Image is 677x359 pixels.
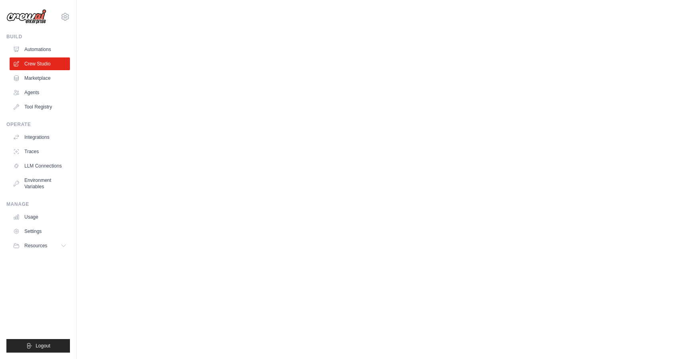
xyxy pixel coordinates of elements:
a: Traces [10,145,70,158]
a: Environment Variables [10,174,70,193]
img: Logo [6,9,46,24]
a: Marketplace [10,72,70,85]
a: Automations [10,43,70,56]
a: Agents [10,86,70,99]
span: Resources [24,243,47,249]
div: Build [6,34,70,40]
a: Integrations [10,131,70,144]
button: Resources [10,239,70,252]
div: Operate [6,121,70,128]
a: Crew Studio [10,57,70,70]
a: Usage [10,211,70,223]
button: Logout [6,339,70,353]
a: LLM Connections [10,160,70,172]
span: Logout [36,343,50,349]
div: Manage [6,201,70,207]
a: Tool Registry [10,101,70,113]
a: Settings [10,225,70,238]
